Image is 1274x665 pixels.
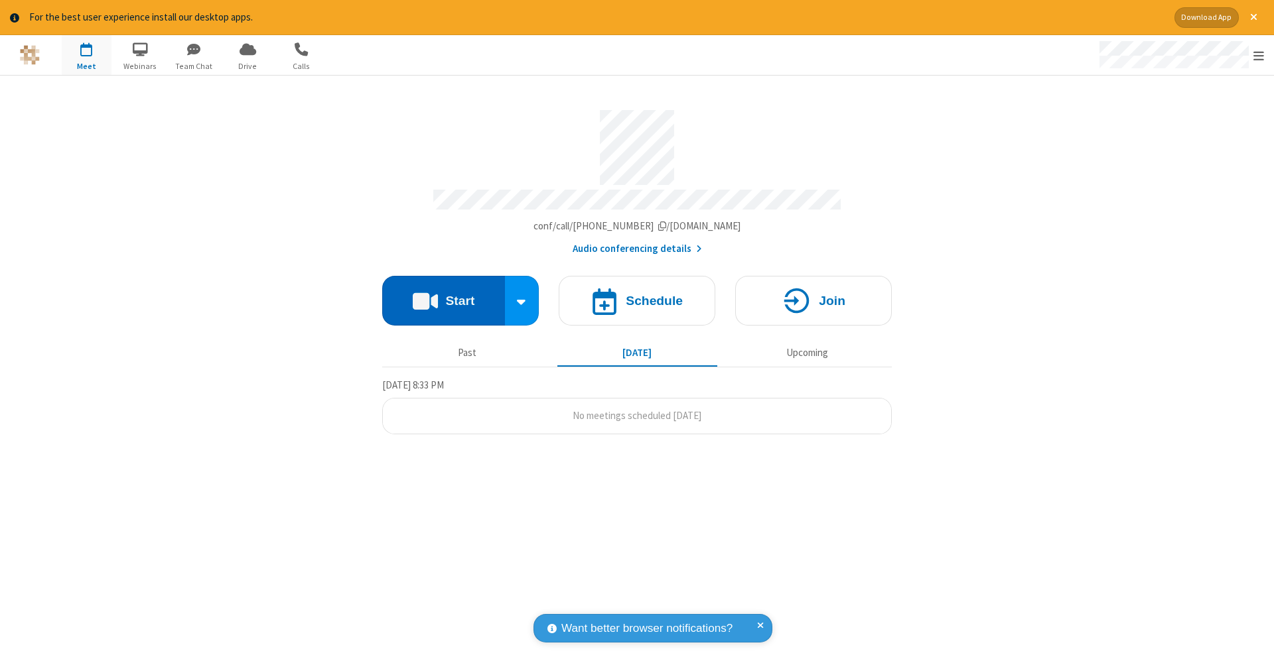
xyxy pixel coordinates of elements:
button: Schedule [559,276,715,326]
span: Webinars [115,60,165,72]
div: Start conference options [505,276,539,326]
span: [DATE] 8:33 PM [382,379,444,391]
section: Today's Meetings [382,377,892,434]
button: Download App [1174,7,1239,28]
button: Start [382,276,505,326]
button: Audio conferencing details [573,241,702,257]
button: Past [388,341,547,366]
span: Team Chat [169,60,219,72]
span: Calls [277,60,326,72]
button: Copy my meeting room linkCopy my meeting room link [533,219,741,234]
span: Drive [223,60,273,72]
img: QA Selenium DO NOT DELETE OR CHANGE [20,45,40,65]
span: Want better browser notifications? [561,620,733,637]
span: Copy my meeting room link [533,219,741,232]
div: For the best user experience install our desktop apps. [29,10,1165,25]
span: Meet [62,60,111,72]
section: Account details [382,100,892,256]
h4: Schedule [626,294,683,307]
h4: Join [819,294,845,307]
span: No meetings scheduled [DATE] [573,409,701,422]
button: [DATE] [557,341,717,366]
button: Logo [5,35,54,75]
button: Upcoming [727,341,887,366]
div: Open menu [1087,35,1274,75]
button: Join [735,276,892,326]
h4: Start [445,294,474,307]
button: Close alert [1243,7,1264,28]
